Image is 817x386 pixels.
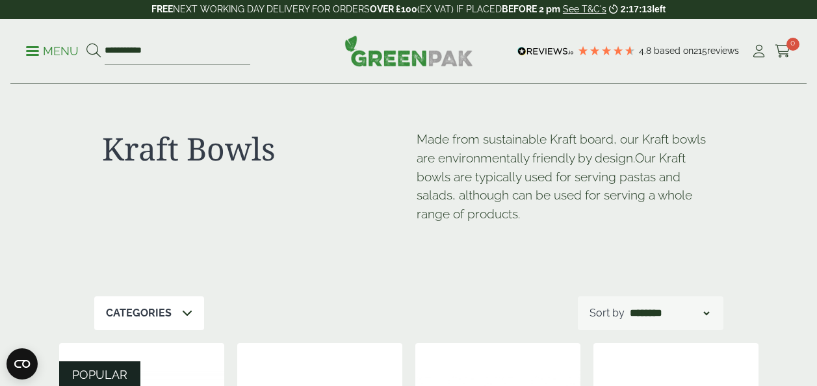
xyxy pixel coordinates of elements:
h1: Kraft Bowls [102,130,401,168]
span: POPULAR [72,368,127,381]
span: 215 [694,45,707,56]
select: Shop order [627,305,712,321]
strong: OVER £100 [370,4,417,14]
a: 0 [775,42,791,61]
strong: FREE [151,4,173,14]
span: left [652,4,666,14]
p: Sort by [590,305,625,321]
a: See T&C's [563,4,606,14]
span: Based on [654,45,694,56]
button: Open CMP widget [6,348,38,380]
i: My Account [751,45,767,58]
p: Categories [106,305,172,321]
span: reviews [707,45,739,56]
strong: BEFORE 2 pm [502,4,560,14]
a: Menu [26,44,79,57]
img: GreenPak Supplies [344,35,473,66]
div: 4.79 Stars [577,45,636,57]
span: 2:17:13 [621,4,652,14]
span: Made from sustainable Kraft board, our Kraft bowls are environmentally friendly by design. [417,132,706,165]
span: 4.8 [639,45,654,56]
p: Menu [26,44,79,59]
span: 0 [786,38,799,51]
img: REVIEWS.io [517,47,574,56]
i: Cart [775,45,791,58]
